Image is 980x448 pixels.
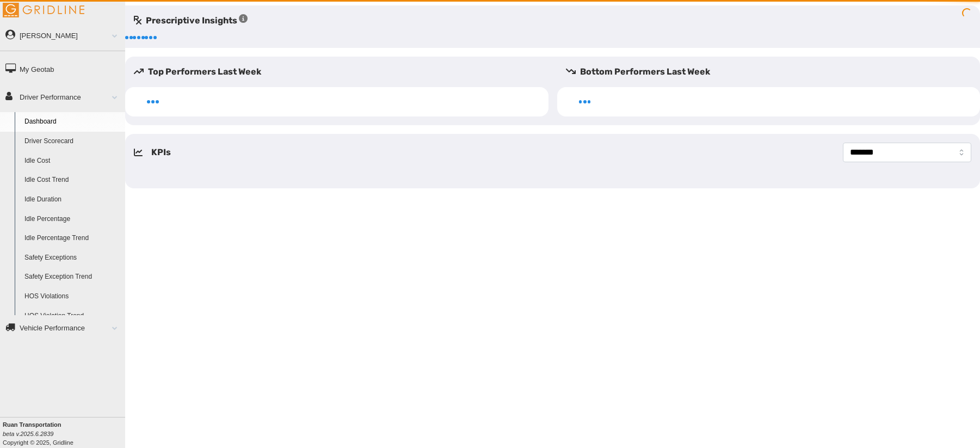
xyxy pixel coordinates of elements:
a: Idle Duration [20,190,125,210]
h5: Prescriptive Insights [134,14,248,27]
a: Idle Cost [20,151,125,171]
a: HOS Violations [20,287,125,306]
a: Dashboard [20,112,125,132]
a: Safety Exceptions [20,248,125,268]
a: HOS Violation Trend [20,306,125,326]
a: Idle Cost Trend [20,170,125,190]
a: Safety Exception Trend [20,267,125,287]
i: beta v.2025.6.2839 [3,431,53,437]
img: Gridline [3,3,84,17]
a: Idle Percentage [20,210,125,229]
div: Copyright © 2025, Gridline [3,420,125,447]
a: Driver Scorecard [20,132,125,151]
h5: Top Performers Last Week [134,65,548,78]
b: Ruan Transportation [3,421,61,428]
h5: KPIs [151,146,171,159]
a: Idle Percentage Trend [20,229,125,248]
